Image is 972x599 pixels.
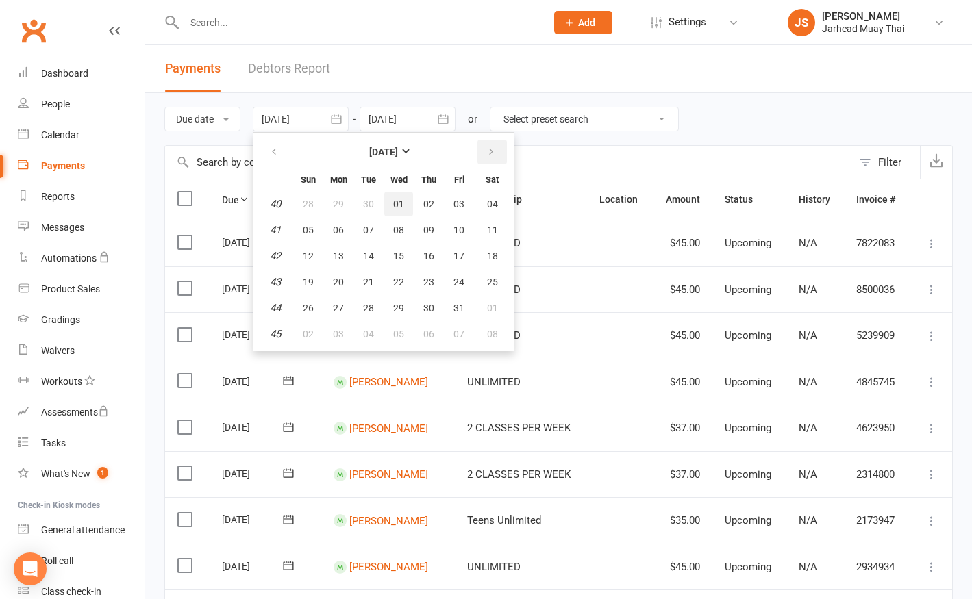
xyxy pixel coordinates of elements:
span: Add [578,17,595,28]
small: Monday [330,175,347,185]
td: $37.00 [652,405,713,451]
a: Reports [18,181,145,212]
span: 04 [487,199,498,209]
button: 28 [294,192,323,216]
span: 30 [423,303,434,314]
div: [DATE] [222,416,285,437]
button: 18 [475,244,510,268]
span: Payments [165,61,221,75]
button: 05 [294,218,323,242]
button: 04 [354,322,383,346]
span: 01 [393,199,404,209]
a: Clubworx [16,14,51,48]
span: 29 [393,303,404,314]
span: 02 [303,329,314,340]
div: Dashboard [41,68,88,79]
div: Product Sales [41,283,100,294]
small: Tuesday [361,175,376,185]
div: Payments [41,160,85,171]
button: 12 [294,244,323,268]
button: 17 [445,244,473,268]
a: Tasks [18,428,145,459]
span: 1 [97,467,108,479]
button: Filter [852,146,920,179]
a: General attendance kiosk mode [18,515,145,546]
th: History [786,179,845,220]
div: What's New [41,468,90,479]
a: Workouts [18,366,145,397]
input: Search... [180,13,536,32]
a: [PERSON_NAME] [349,468,428,481]
button: 31 [445,296,473,320]
button: 21 [354,270,383,294]
span: Teens Unlimited [467,514,541,526]
span: 29 [333,199,344,209]
span: 28 [303,199,314,209]
span: 18 [487,251,498,262]
button: 30 [414,296,443,320]
div: [DATE] [222,278,285,299]
span: N/A [799,422,817,434]
span: 21 [363,277,374,288]
span: 14 [363,251,374,262]
td: $45.00 [652,312,713,359]
span: 15 [393,251,404,262]
button: 05 [384,322,413,346]
span: 02 [423,199,434,209]
button: 15 [384,244,413,268]
span: N/A [799,237,817,249]
span: 19 [303,277,314,288]
span: UNLIMITED [467,561,521,573]
span: N/A [799,468,817,481]
th: Invoice # [844,179,910,220]
button: 06 [414,322,443,346]
span: Upcoming [725,237,771,249]
th: Membership [455,179,587,220]
td: 7822083 [844,220,910,266]
a: [PERSON_NAME] [349,514,428,526]
td: $37.00 [652,451,713,498]
button: 16 [414,244,443,268]
span: 03 [453,199,464,209]
button: 13 [324,244,353,268]
span: N/A [799,376,817,388]
button: 03 [324,322,353,346]
span: 05 [303,225,314,235]
td: $45.00 [652,220,713,266]
button: 09 [414,218,443,242]
span: 10 [453,225,464,235]
button: 07 [445,322,473,346]
a: Automations [18,243,145,274]
div: [DATE] [222,231,285,253]
td: $45.00 [652,544,713,590]
div: People [41,99,70,110]
td: 4623950 [844,405,910,451]
th: Due [210,179,321,220]
button: 28 [354,296,383,320]
div: [PERSON_NAME] [822,10,904,23]
div: Reports [41,191,75,202]
em: 43 [270,276,281,288]
div: Calendar [41,129,79,140]
button: 11 [475,218,510,242]
button: 29 [384,296,413,320]
span: Upcoming [725,468,771,481]
span: UNLIMITED [467,376,521,388]
button: 22 [384,270,413,294]
span: N/A [799,329,817,342]
div: [DATE] [222,324,285,345]
th: Status [712,179,786,220]
span: Upcoming [725,422,771,434]
small: Saturday [486,175,499,185]
button: 24 [445,270,473,294]
small: Friday [454,175,464,185]
span: 13 [333,251,344,262]
span: 01 [487,303,498,314]
span: 06 [333,225,344,235]
em: 44 [270,302,281,314]
span: 2 CLASSES PER WEEK [467,468,571,481]
div: Gradings [41,314,80,325]
span: 12 [303,251,314,262]
span: 16 [423,251,434,262]
button: 30 [354,192,383,216]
